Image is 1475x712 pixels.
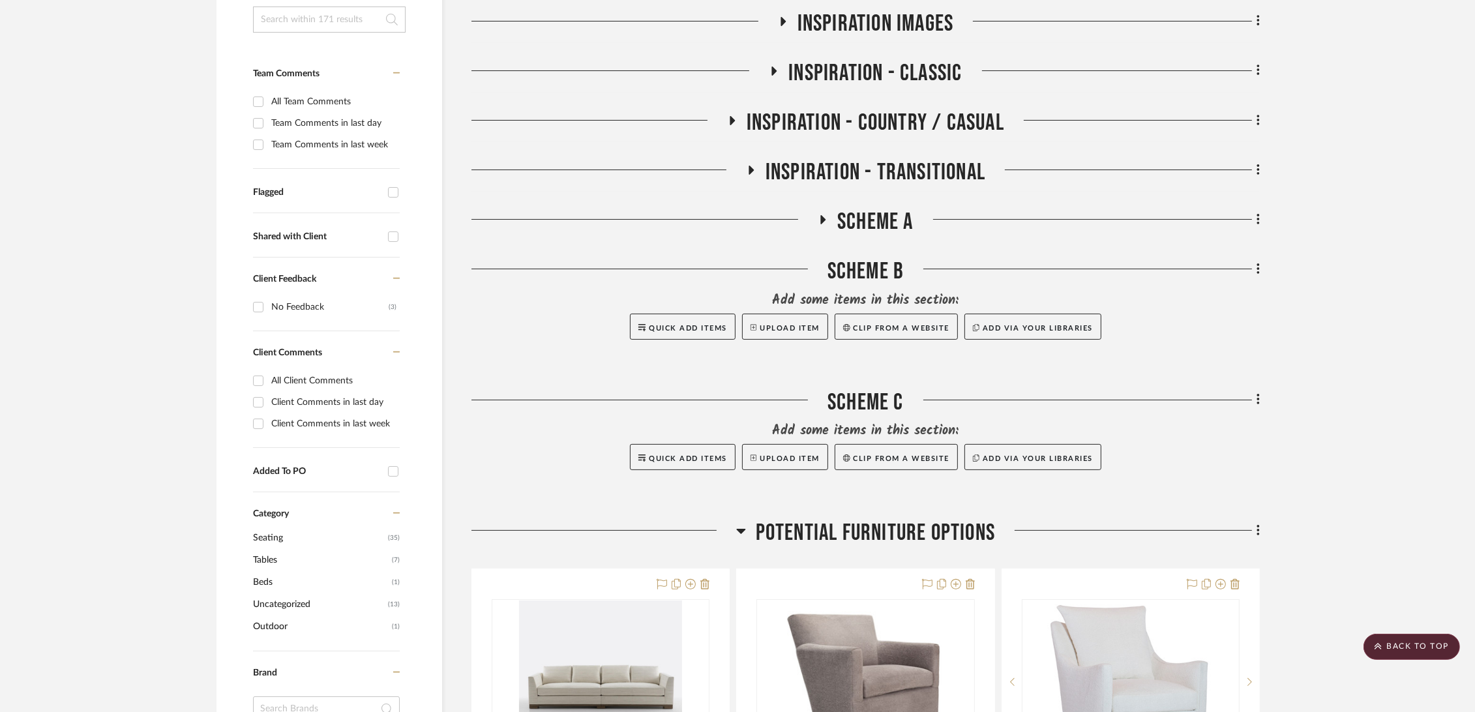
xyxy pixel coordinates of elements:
[471,291,1260,310] div: Add some items in this section:
[271,413,396,434] div: Client Comments in last week
[837,208,914,236] span: Scheme A
[253,509,289,520] span: Category
[271,91,396,112] div: All Team Comments
[253,7,406,33] input: Search within 171 results
[253,187,381,198] div: Flagged
[253,466,381,477] div: Added To PO
[253,571,389,593] span: Beds
[392,572,400,593] span: (1)
[797,10,954,38] span: Inspiration Images
[747,109,1004,137] span: Inspiration - Country / Casual
[271,134,396,155] div: Team Comments in last week
[766,158,985,186] span: Inspiration - Transitional
[389,297,396,318] div: (3)
[835,314,958,340] button: Clip from a website
[649,325,727,332] span: Quick Add Items
[471,422,1260,440] div: Add some items in this section:
[271,370,396,391] div: All Client Comments
[271,392,396,413] div: Client Comments in last day
[392,550,400,571] span: (7)
[253,616,389,638] span: Outdoor
[649,455,727,462] span: Quick Add Items
[1363,634,1460,660] scroll-to-top-button: BACK TO TOP
[253,274,316,284] span: Client Feedback
[253,69,320,78] span: Team Comments
[742,314,828,340] button: Upload Item
[253,527,385,549] span: Seating
[964,314,1101,340] button: Add via your libraries
[271,113,396,134] div: Team Comments in last day
[253,668,277,677] span: Brand
[630,314,736,340] button: Quick Add Items
[388,527,400,548] span: (35)
[630,444,736,470] button: Quick Add Items
[392,616,400,637] span: (1)
[788,59,962,87] span: Inspiration - Classic
[253,348,322,357] span: Client Comments
[835,444,958,470] button: Clip from a website
[271,297,389,318] div: No Feedback
[964,444,1101,470] button: Add via your libraries
[253,549,389,571] span: Tables
[742,444,828,470] button: Upload Item
[253,231,381,243] div: Shared with Client
[756,519,995,547] span: Potential Furniture Options
[253,593,385,616] span: Uncategorized
[388,594,400,615] span: (13)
